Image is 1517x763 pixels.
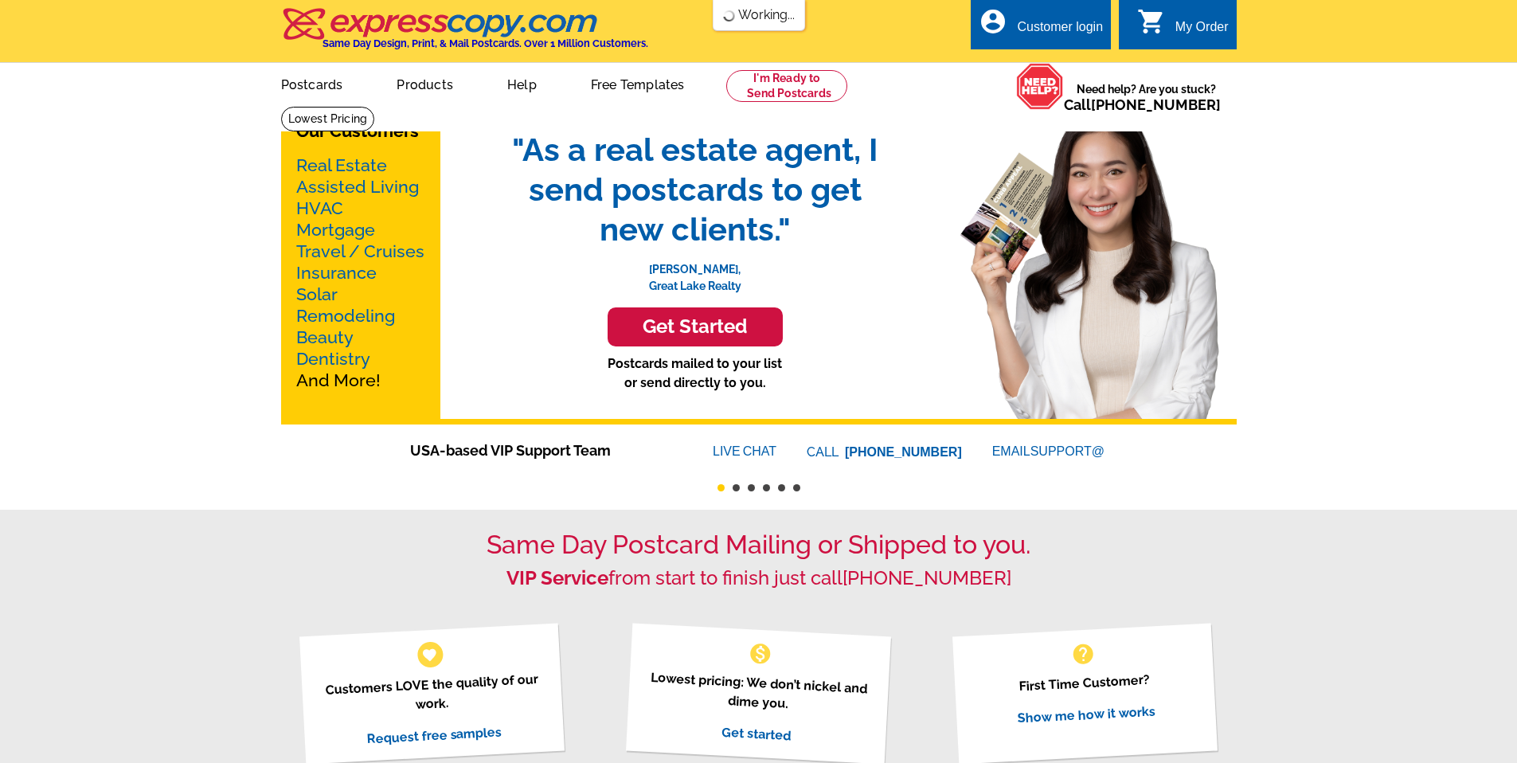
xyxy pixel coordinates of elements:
[410,440,665,461] span: USA-based VIP Support Team
[972,667,1197,698] p: First Time Customer?
[748,484,755,491] button: 3 of 6
[722,10,735,22] img: loading...
[717,484,725,491] button: 1 of 6
[721,724,792,743] a: Get started
[296,177,419,197] a: Assisted Living
[281,19,648,49] a: Same Day Design, Print, & Mail Postcards. Over 1 Million Customers.
[807,443,841,462] font: CALL
[496,354,894,393] p: Postcards mailed to your list or send directly to you.
[482,65,562,102] a: Help
[296,220,375,240] a: Mortgage
[281,530,1237,560] h1: Same Day Postcard Mailing or Shipped to you.
[1175,20,1229,42] div: My Order
[1137,7,1166,36] i: shopping_cart
[296,263,377,283] a: Insurance
[296,241,424,261] a: Travel / Cruises
[1016,63,1064,110] img: help
[845,445,962,459] a: [PHONE_NUMBER]
[256,65,369,102] a: Postcards
[1030,442,1107,461] font: SUPPORT@
[323,37,648,49] h4: Same Day Design, Print, & Mail Postcards. Over 1 Million Customers.
[506,566,608,589] strong: VIP Service
[296,198,343,218] a: HVAC
[1064,81,1229,113] span: Need help? Are you stuck?
[979,18,1103,37] a: account_circle Customer login
[979,7,1007,36] i: account_circle
[421,646,438,663] span: favorite
[496,307,894,346] a: Get Started
[281,567,1237,590] h2: from start to finish just call
[496,249,894,295] p: [PERSON_NAME], Great Lake Realty
[1017,20,1103,42] div: Customer login
[733,484,740,491] button: 2 of 6
[496,130,894,249] span: "As a real estate agent, I send postcards to get new clients."
[296,349,370,369] a: Dentistry
[763,484,770,491] button: 4 of 6
[1091,96,1221,113] a: [PHONE_NUMBER]
[843,566,1011,589] a: [PHONE_NUMBER]
[1064,96,1221,113] span: Call
[748,641,773,667] span: monetization_on
[992,444,1107,458] a: EMAILSUPPORT@
[713,442,743,461] font: LIVE
[628,315,763,338] h3: Get Started
[1070,641,1096,667] span: help
[296,155,425,391] p: And More!
[296,306,395,326] a: Remodeling
[319,669,545,719] p: Customers LOVE the quality of our work.
[296,327,354,347] a: Beauty
[1017,703,1155,726] a: Show me how it works
[778,484,785,491] button: 5 of 6
[296,155,387,175] a: Real Estate
[646,667,871,718] p: Lowest pricing: We don’t nickel and dime you.
[296,284,338,304] a: Solar
[371,65,479,102] a: Products
[366,724,502,746] a: Request free samples
[793,484,800,491] button: 6 of 6
[713,444,776,458] a: LIVECHAT
[1137,18,1229,37] a: shopping_cart My Order
[565,65,710,102] a: Free Templates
